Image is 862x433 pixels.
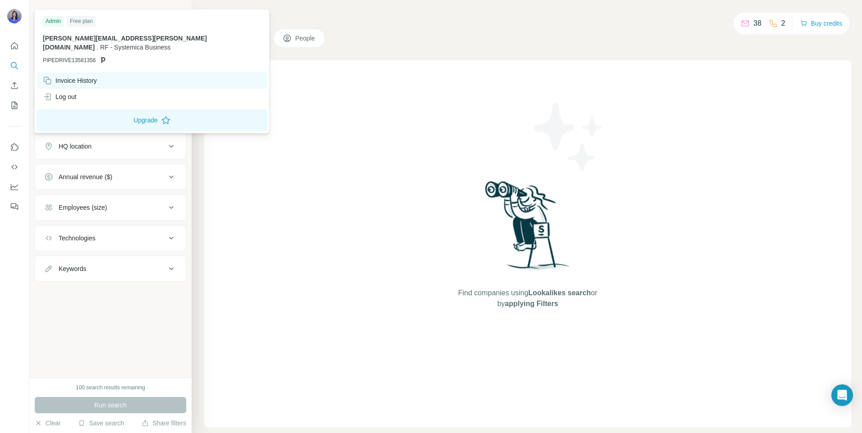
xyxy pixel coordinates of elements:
img: Surfe Illustration - Woman searching with binoculars [481,179,575,279]
button: Quick start [7,38,22,54]
button: Hide [157,5,192,19]
span: RF - Systemica Business [100,44,170,51]
div: New search [35,8,63,16]
div: Admin [43,16,64,27]
div: Annual revenue ($) [59,172,112,181]
span: applying Filters [505,300,558,307]
button: Annual revenue ($) [35,166,186,188]
img: Avatar [7,9,22,23]
button: Upgrade [37,109,267,131]
div: Open Intercom Messenger [831,384,853,406]
span: Lookalikes search [528,289,591,297]
button: Use Surfe on LinkedIn [7,139,22,155]
button: Use Surfe API [7,159,22,175]
div: HQ location [59,142,92,151]
button: Buy credits [800,17,842,30]
span: People [295,34,316,43]
span: . [96,44,98,51]
div: Technologies [59,234,96,243]
div: Free plan [67,16,96,27]
h4: Search [204,11,851,23]
div: Log out [43,92,77,101]
button: Save search [78,419,124,428]
span: Find companies using or by [455,288,600,309]
img: Surfe Illustration - Stars [528,96,609,177]
button: Clear [35,419,60,428]
p: 2 [781,18,785,29]
button: HQ location [35,135,186,157]
div: Invoice History [43,76,97,85]
button: My lists [7,97,22,113]
div: Employees (size) [59,203,107,212]
div: Keywords [59,264,86,273]
button: Share filters [142,419,186,428]
button: Feedback [7,198,22,215]
div: 100 search results remaining [76,383,145,392]
span: PIPEDRIVE13581356 [43,56,96,64]
button: Enrich CSV [7,77,22,94]
button: Keywords [35,258,186,280]
button: Technologies [35,227,186,249]
button: Employees (size) [35,197,186,218]
p: 38 [753,18,761,29]
span: [PERSON_NAME][EMAIL_ADDRESS][PERSON_NAME][DOMAIN_NAME] [43,35,207,51]
button: Dashboard [7,179,22,195]
button: Search [7,58,22,74]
